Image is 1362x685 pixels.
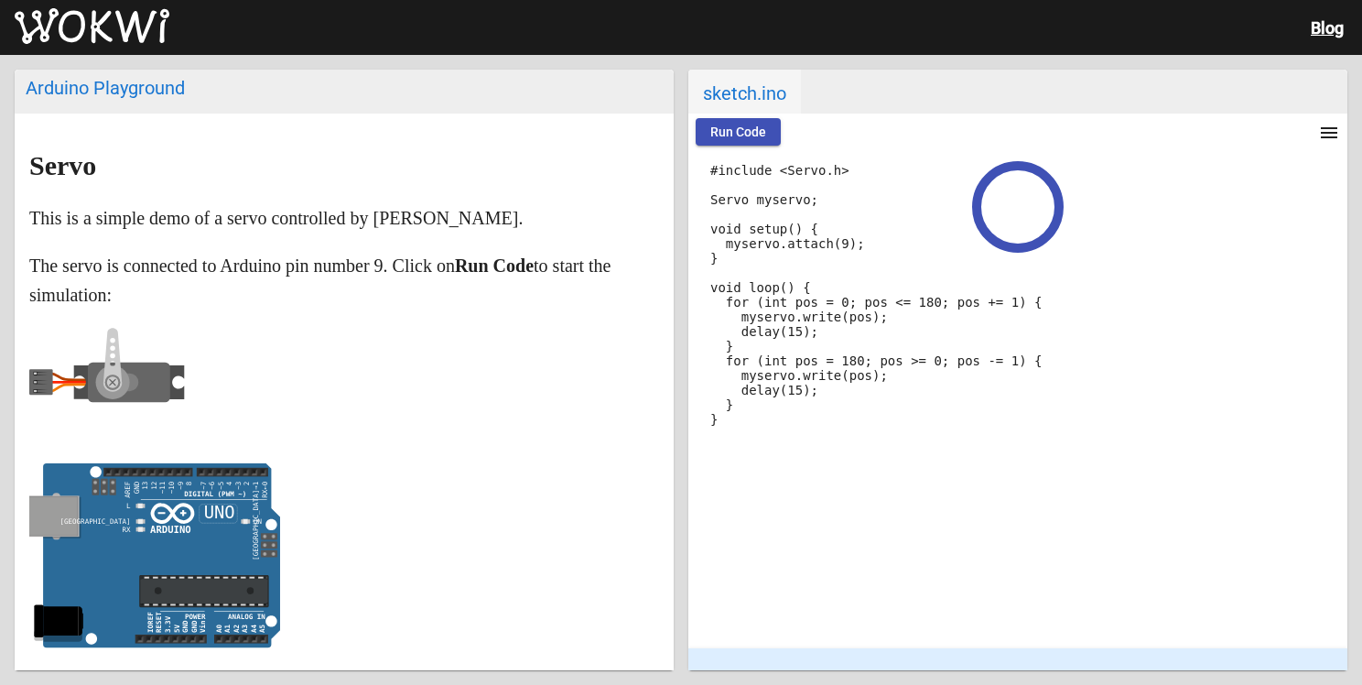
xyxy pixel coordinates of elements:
[688,70,801,114] span: sketch.ino
[710,125,766,139] span: Run Code
[26,77,663,99] div: Arduino Playground
[29,251,659,310] p: The servo is connected to Arduino pin number 9. Click on to start the simulation:
[1311,18,1344,38] a: Blog
[710,163,1042,427] code: #include <Servo.h> Servo myservo; void setup() { myservo.attach(9); } void loop() { for (int pos ...
[696,118,781,146] button: Run Code
[455,256,534,276] strong: Run Code
[29,203,659,233] p: This is a simple demo of a servo controlled by [PERSON_NAME].
[15,8,169,45] img: Wokwi
[29,151,659,180] h1: Servo
[1318,122,1340,144] mat-icon: menu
